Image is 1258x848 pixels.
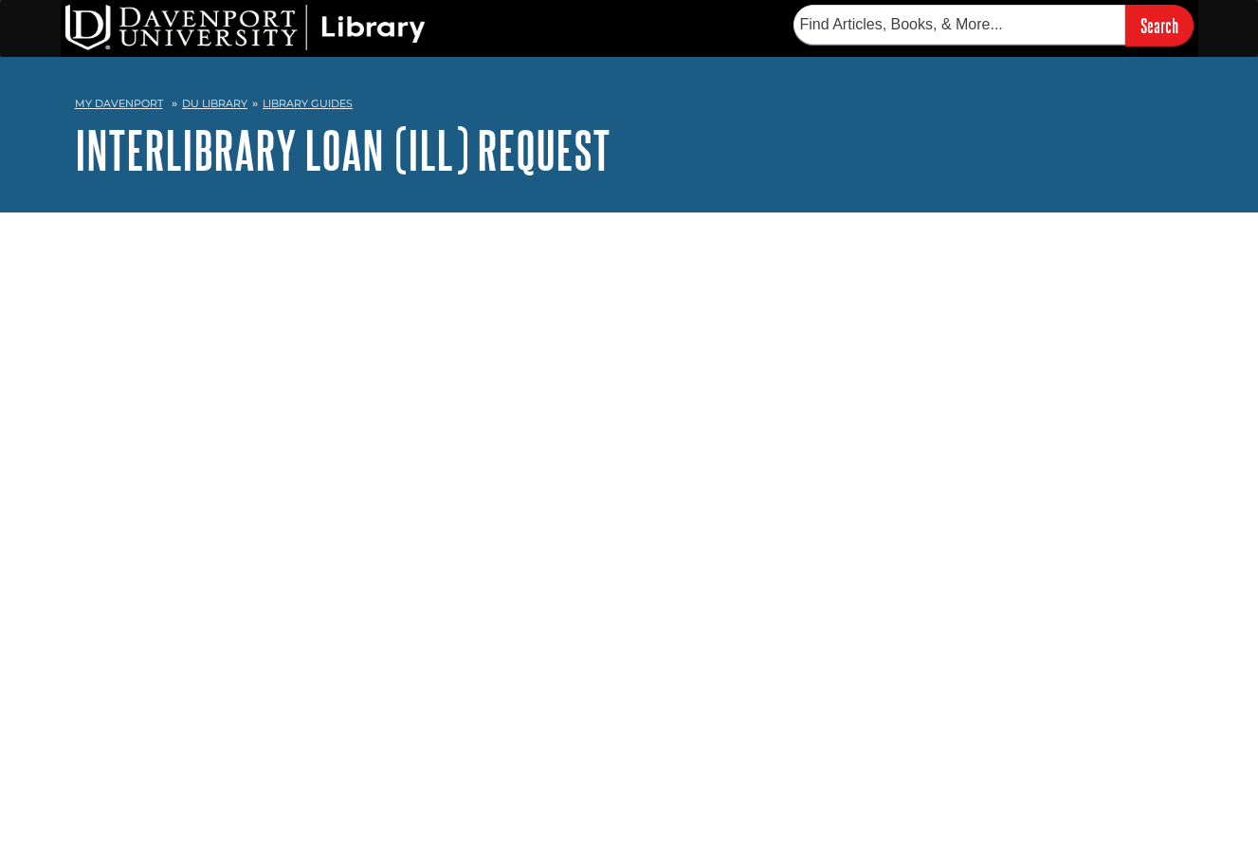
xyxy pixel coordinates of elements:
[793,5,1194,46] form: Searches DU Library's articles, books, and more
[75,91,1184,121] nav: breadcrumb
[1125,5,1194,46] input: Search
[65,5,426,50] img: DU Library
[182,97,247,110] a: DU Library
[793,5,1125,45] input: Find Articles, Books, & More...
[263,97,353,110] a: Library Guides
[75,96,163,112] a: My Davenport
[75,120,611,179] a: Interlibrary Loan (ILL) Request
